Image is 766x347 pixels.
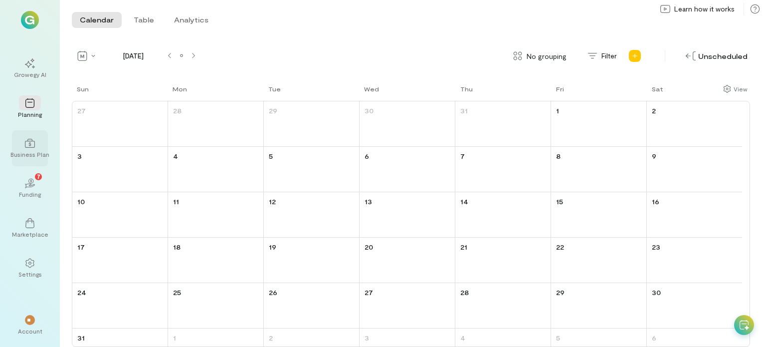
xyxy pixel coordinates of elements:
[647,84,665,101] a: Saturday
[646,238,742,283] td: August 23, 2025
[18,270,42,278] div: Settings
[363,331,371,345] a: September 3, 2025
[267,285,279,300] a: August 26, 2025
[650,331,658,345] a: September 6, 2025
[363,285,375,300] a: August 27, 2025
[168,147,264,192] td: August 4, 2025
[646,101,742,147] td: August 2, 2025
[650,194,661,209] a: August 16, 2025
[267,240,278,254] a: August 19, 2025
[650,103,658,118] a: August 2, 2025
[551,101,646,147] td: August 1, 2025
[268,85,281,93] div: Tue
[734,84,748,93] div: View
[458,194,470,209] a: August 14, 2025
[455,283,551,329] td: August 28, 2025
[646,192,742,238] td: August 16, 2025
[75,240,87,254] a: August 17, 2025
[75,331,87,345] a: August 31, 2025
[72,12,122,28] button: Calendar
[551,84,566,101] a: Friday
[171,103,184,118] a: July 28, 2025
[601,51,617,61] span: Filter
[360,101,455,147] td: July 30, 2025
[12,130,48,166] a: Business Plan
[650,285,663,300] a: August 30, 2025
[458,103,470,118] a: July 31, 2025
[168,192,264,238] td: August 11, 2025
[72,283,168,329] td: August 24, 2025
[171,285,183,300] a: August 25, 2025
[12,170,48,206] a: Funding
[652,85,663,93] div: Sat
[556,85,564,93] div: Fri
[171,240,183,254] a: August 18, 2025
[168,84,189,101] a: Monday
[646,283,742,329] td: August 30, 2025
[75,194,87,209] a: August 10, 2025
[72,147,168,192] td: August 3, 2025
[77,85,89,93] div: Sun
[264,238,360,283] td: August 19, 2025
[460,85,473,93] div: Thu
[264,192,360,238] td: August 12, 2025
[650,240,662,254] a: August 23, 2025
[171,194,181,209] a: August 11, 2025
[554,149,563,163] a: August 8, 2025
[75,285,88,300] a: August 24, 2025
[267,103,279,118] a: July 29, 2025
[173,85,187,93] div: Mon
[455,192,551,238] td: August 14, 2025
[674,4,735,14] span: Learn how it works
[650,149,658,163] a: August 9, 2025
[103,51,164,61] span: [DATE]
[37,172,40,181] span: 7
[168,238,264,283] td: August 18, 2025
[267,194,278,209] a: August 12, 2025
[12,210,48,246] a: Marketplace
[12,250,48,286] a: Settings
[458,331,467,345] a: September 4, 2025
[171,331,178,345] a: September 1, 2025
[554,331,562,345] a: September 5, 2025
[554,194,565,209] a: August 15, 2025
[363,149,371,163] a: August 6, 2025
[363,103,376,118] a: July 30, 2025
[458,285,471,300] a: August 28, 2025
[12,90,48,126] a: Planning
[264,101,360,147] td: July 29, 2025
[455,147,551,192] td: August 7, 2025
[455,101,551,147] td: July 31, 2025
[267,331,275,345] a: September 2, 2025
[683,48,750,64] div: Unscheduled
[554,103,561,118] a: August 1, 2025
[458,240,469,254] a: August 21, 2025
[721,82,750,96] div: Show columns
[166,12,216,28] button: Analytics
[171,149,180,163] a: August 4, 2025
[18,110,42,118] div: Planning
[551,147,646,192] td: August 8, 2025
[363,240,375,254] a: August 20, 2025
[263,84,283,101] a: Tuesday
[359,84,381,101] a: Wednesday
[19,190,41,198] div: Funding
[18,327,42,335] div: Account
[126,12,162,28] button: Table
[168,283,264,329] td: August 25, 2025
[264,283,360,329] td: August 26, 2025
[360,238,455,283] td: August 20, 2025
[10,150,49,158] div: Business Plan
[458,149,467,163] a: August 7, 2025
[12,230,48,238] div: Marketplace
[551,283,646,329] td: August 29, 2025
[455,238,551,283] td: August 21, 2025
[360,283,455,329] td: August 27, 2025
[264,147,360,192] td: August 5, 2025
[72,84,91,101] a: Sunday
[551,238,646,283] td: August 22, 2025
[12,50,48,86] a: Growegy AI
[363,194,374,209] a: August 13, 2025
[554,240,566,254] a: August 22, 2025
[168,101,264,147] td: July 28, 2025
